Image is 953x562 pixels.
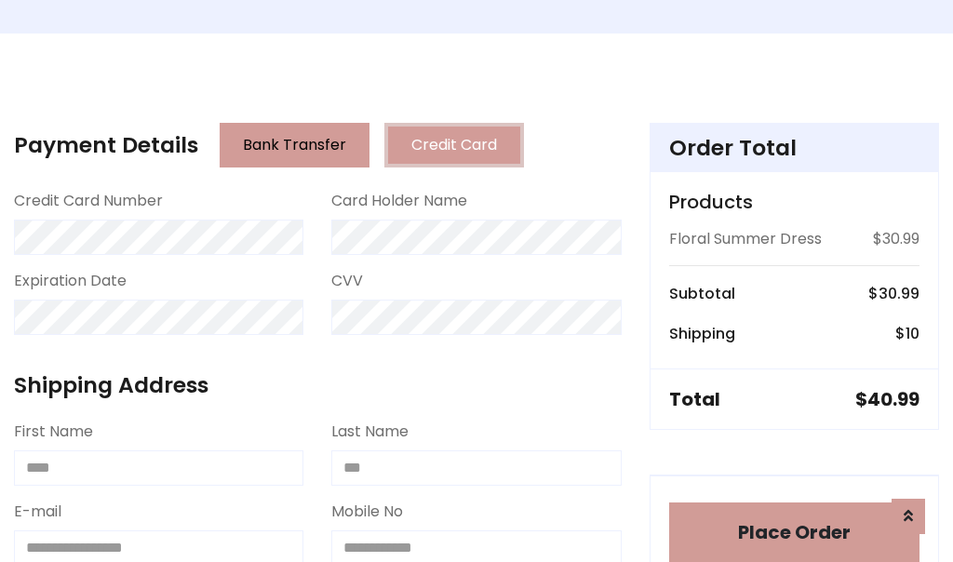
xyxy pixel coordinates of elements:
button: Bank Transfer [220,123,369,167]
h6: Subtotal [669,285,735,302]
label: Last Name [331,421,409,443]
button: Credit Card [384,123,524,167]
p: $30.99 [873,228,919,250]
h6: $ [895,325,919,342]
label: Mobile No [331,501,403,523]
h5: $ [855,388,919,410]
label: Credit Card Number [14,190,163,212]
h6: Shipping [669,325,735,342]
label: Card Holder Name [331,190,467,212]
h4: Order Total [669,135,919,161]
h5: Total [669,388,720,410]
label: First Name [14,421,93,443]
h4: Payment Details [14,132,198,158]
h5: Products [669,191,919,213]
label: Expiration Date [14,270,127,292]
span: 30.99 [879,283,919,304]
span: 10 [906,323,919,344]
h4: Shipping Address [14,372,622,398]
button: Place Order [669,502,919,562]
label: CVV [331,270,363,292]
p: Floral Summer Dress [669,228,822,250]
h6: $ [868,285,919,302]
span: 40.99 [867,386,919,412]
label: E-mail [14,501,61,523]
